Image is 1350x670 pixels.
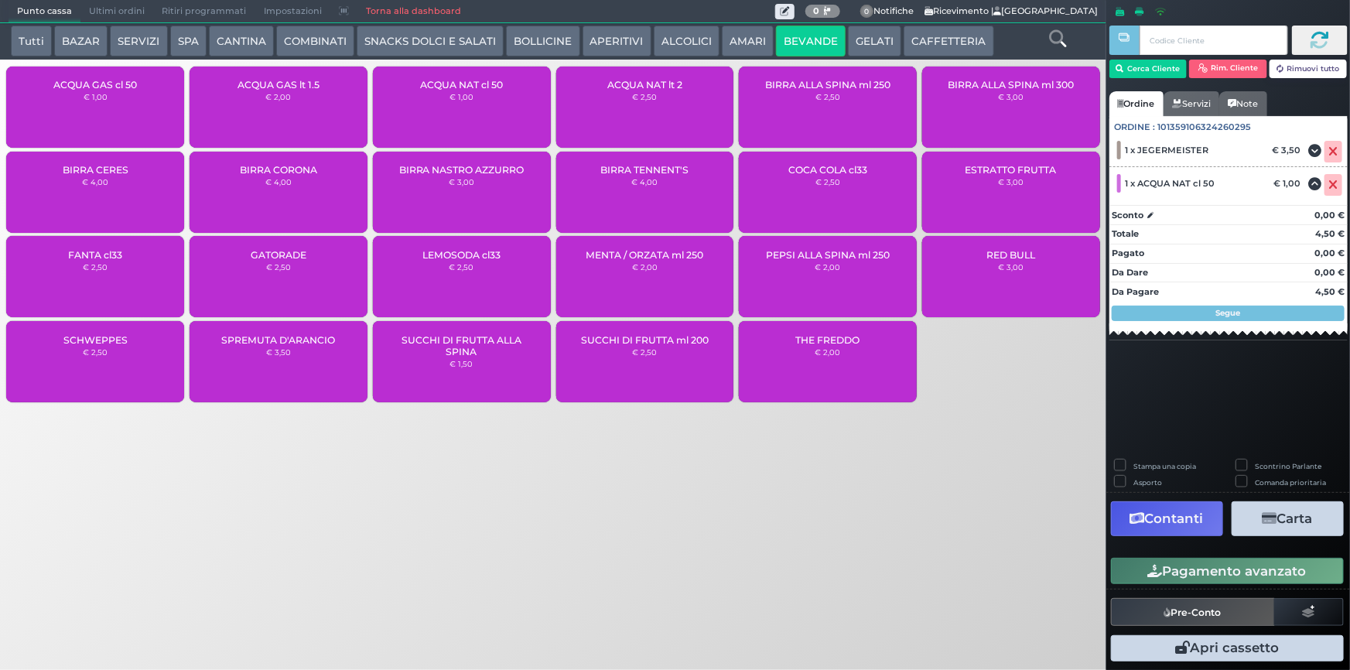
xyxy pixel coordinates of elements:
span: BIRRA TENNENT'S [600,164,689,176]
a: Torna alla dashboard [357,1,470,22]
strong: 0,00 € [1314,248,1345,258]
small: € 2,50 [815,177,840,186]
strong: Sconto [1112,209,1143,222]
button: APERITIVI [583,26,651,56]
small: € 2,00 [815,262,841,272]
button: AMARI [722,26,774,56]
span: BIRRA ALLA SPINA ml 250 [765,79,890,91]
span: ACQUA GAS cl 50 [53,79,137,91]
small: € 2,50 [632,92,657,101]
small: € 3,00 [449,177,474,186]
button: COMBINATI [276,26,354,56]
small: € 3,00 [998,262,1024,272]
strong: Da Pagare [1112,286,1159,297]
small: € 1,00 [449,92,473,101]
label: Stampa una copia [1133,461,1196,471]
button: SPA [170,26,207,56]
strong: 4,50 € [1315,286,1345,297]
button: Contanti [1111,501,1223,536]
label: Asporto [1133,477,1162,487]
small: € 2,50 [266,262,291,272]
span: 101359106324260295 [1158,121,1252,134]
small: € 2,00 [632,262,658,272]
span: Ultimi ordini [80,1,153,22]
span: LEMOSODA cl33 [422,249,501,261]
span: SCHWEPPES [63,334,128,346]
button: Rim. Cliente [1189,60,1267,78]
button: Rimuovi tutto [1270,60,1348,78]
div: € 1,00 [1271,178,1308,189]
span: BIRRA NASTRO AZZURRO [399,164,525,176]
small: € 2,00 [265,92,291,101]
span: FANTA cl33 [68,249,122,261]
span: BIRRA CORONA [240,164,317,176]
span: RED BULL [986,249,1035,261]
button: CANTINA [209,26,274,56]
a: Servizi [1164,91,1219,116]
small: € 2,50 [83,347,108,357]
span: 1 x JEGERMEISTER [1126,145,1209,156]
span: SUCCHI DI FRUTTA ml 200 [581,334,709,346]
span: Punto cassa [9,1,80,22]
small: € 2,50 [449,262,474,272]
span: BIRRA CERES [63,164,128,176]
small: € 4,00 [265,177,292,186]
a: Note [1219,91,1266,116]
small: € 3,00 [998,92,1024,101]
strong: 0,00 € [1314,210,1345,220]
span: 1 x ACQUA NAT cl 50 [1126,178,1215,189]
span: ACQUA NAT cl 50 [420,79,503,91]
span: GATORADE [251,249,306,261]
button: Pre-Conto [1111,598,1275,626]
button: CAFFETTERIA [904,26,993,56]
small: € 4,00 [631,177,658,186]
button: Pagamento avanzato [1111,558,1344,584]
small: € 4,00 [82,177,108,186]
span: Impostazioni [255,1,330,22]
span: PEPSI ALLA SPINA ml 250 [766,249,890,261]
button: Tutti [11,26,52,56]
span: Ordine : [1115,121,1156,134]
button: Cerca Cliente [1109,60,1188,78]
div: € 3,50 [1270,145,1308,156]
strong: Da Dare [1112,267,1148,278]
strong: Segue [1216,308,1241,318]
small: € 2,00 [815,347,841,357]
span: SPREMUTA D'ARANCIO [221,334,335,346]
button: BAZAR [54,26,108,56]
button: Carta [1232,501,1344,536]
button: GELATI [848,26,901,56]
span: ESTRATTO FRUTTA [966,164,1057,176]
span: SUCCHI DI FRUTTA ALLA SPINA [386,334,538,357]
span: Ritiri programmati [153,1,255,22]
b: 0 [813,5,819,16]
label: Comanda prioritaria [1256,477,1327,487]
small: € 2,50 [815,92,840,101]
button: ALCOLICI [654,26,719,56]
span: 0 [860,5,874,19]
label: Scontrino Parlante [1256,461,1322,471]
span: BIRRA ALLA SPINA ml 300 [948,79,1074,91]
span: ACQUA GAS lt 1.5 [238,79,320,91]
small: € 1,50 [450,359,473,368]
span: MENTA / ORZATA ml 250 [586,249,703,261]
small: € 2,50 [83,262,108,272]
small: € 2,50 [632,347,657,357]
span: COCA COLA cl33 [788,164,867,176]
small: € 3,00 [998,177,1024,186]
span: THE FREDDO [796,334,860,346]
button: SERVIZI [110,26,167,56]
strong: 4,50 € [1315,228,1345,239]
button: BEVANDE [776,26,846,56]
span: ACQUA NAT lt 2 [607,79,682,91]
input: Codice Cliente [1140,26,1287,55]
button: SNACKS DOLCI E SALATI [357,26,504,56]
strong: 0,00 € [1314,267,1345,278]
strong: Pagato [1112,248,1144,258]
button: BOLLICINE [506,26,579,56]
button: Apri cassetto [1111,635,1344,661]
a: Ordine [1109,91,1164,116]
strong: Totale [1112,228,1139,239]
small: € 1,00 [84,92,108,101]
small: € 3,50 [266,347,291,357]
